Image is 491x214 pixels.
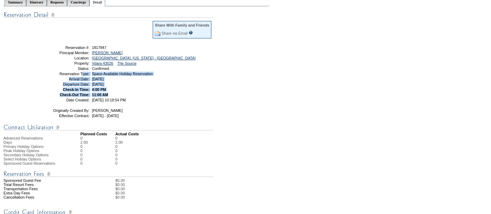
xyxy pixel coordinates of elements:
[3,144,44,149] span: Primary Holiday Options
[80,157,115,161] td: 0
[80,132,115,136] td: Planned Costs
[39,51,89,55] td: Principal Member:
[3,123,213,132] img: Contract Utilization
[3,157,41,161] span: Select Holiday Options
[92,77,104,81] span: [DATE]
[115,136,123,140] td: 0
[92,56,196,60] a: [GEOGRAPHIC_DATA], [US_STATE] - [GEOGRAPHIC_DATA]
[39,56,89,60] td: Location:
[3,153,49,157] span: Secondary Holiday Options
[3,183,80,187] td: Total Resort Fees
[80,136,115,140] td: 0
[189,31,193,35] input: What is this?
[3,161,55,165] span: Sponsored Guest Reservations
[115,132,269,136] td: Actual Costs
[92,82,104,86] span: [DATE]
[3,136,43,140] span: Advanced Reservations
[80,140,115,144] td: 2.00
[39,98,89,102] td: Date Created:
[92,87,106,92] span: 4:00 PM
[39,82,89,86] td: Departure Date:
[92,114,119,118] span: [DATE] - [DATE]
[3,191,80,195] td: Extra Day Fees
[92,61,113,65] a: Vdara 43026
[155,23,209,27] div: Share With Family and Friends
[92,98,126,102] span: [DATE] 10:18:54 PM
[80,144,115,149] td: 0
[3,140,12,144] span: Days
[3,149,39,153] span: Peak Holiday Options
[115,157,123,161] td: 0
[115,183,269,187] td: $0.00
[92,72,153,76] span: Space Available Holiday Reservation
[80,153,115,157] td: 0
[92,45,107,50] span: 1817847
[115,149,123,153] td: 0
[80,149,115,153] td: 0
[39,108,89,113] td: Originally Created By:
[39,114,89,118] td: Effective Contract:
[80,161,115,165] td: 0
[115,153,123,157] td: 0
[115,191,269,195] td: $0.00
[92,108,123,113] span: [PERSON_NAME]
[39,72,89,76] td: Reservation Type:
[115,195,269,199] td: $0.00
[3,195,80,199] td: Cancellation Fees
[161,31,188,35] a: Share via Email
[3,178,80,183] td: Sponsored Guest Fee
[115,187,269,191] td: $0.00
[39,77,89,81] td: Arrival Date:
[3,10,213,19] img: Reservation Detail
[115,178,269,183] td: $0.00
[117,61,137,65] a: The Source
[3,170,213,178] img: Reservation Fees
[3,187,80,191] td: Transportation Fees
[92,51,123,55] a: [PERSON_NAME]
[92,93,108,97] span: 11:00 AM
[115,140,123,144] td: 2.00
[92,66,109,71] span: Confirmed
[115,144,123,149] td: 0
[63,87,89,92] strong: Check-In Time:
[39,45,89,50] td: Reservation #:
[39,61,89,65] td: Property:
[39,66,89,71] td: Status:
[115,161,123,165] td: 0
[60,93,89,97] strong: Check-Out Time:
